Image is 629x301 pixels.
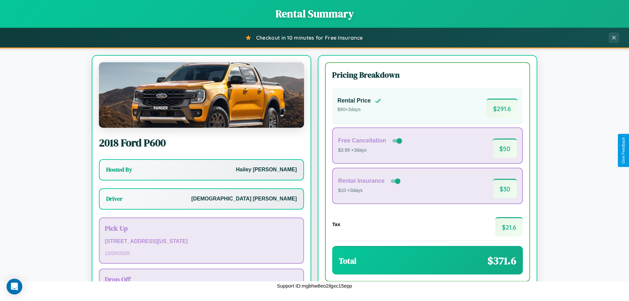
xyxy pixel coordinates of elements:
img: Ford P600 [99,62,304,128]
h4: Free Cancellation [338,137,386,144]
h3: Driver [106,195,123,203]
span: $ 371.6 [487,254,516,268]
h4: Rental Insurance [338,178,385,184]
div: Give Feedback [621,137,626,164]
span: $ 30 [493,179,517,198]
span: $ 50 [493,139,517,158]
h4: Rental Price [337,97,371,104]
p: Support ID: mgbhw8eo2ilgxc15epp [277,281,352,290]
h1: Rental Summary [7,7,622,21]
span: Checkout in 10 minutes for Free Insurance [256,34,363,41]
span: $ 21.6 [495,217,523,236]
p: 12 / 20 / 2025 [105,249,298,257]
span: $ 291.6 [486,99,518,118]
h3: Drop Off [105,274,298,284]
h4: Tax [332,221,340,227]
h3: Hosted By [106,166,132,174]
p: Hailey [PERSON_NAME] [236,165,297,175]
h3: Total [339,255,356,266]
p: [STREET_ADDRESS][US_STATE] [105,237,298,246]
h3: Pick Up [105,223,298,233]
p: $10 × 3 days [338,186,402,195]
h3: Pricing Breakdown [332,69,523,80]
div: Open Intercom Messenger [7,279,22,294]
p: $ 90 × 3 days [337,105,381,114]
p: [DEMOGRAPHIC_DATA] [PERSON_NAME] [191,194,297,204]
h2: 2018 Ford P600 [99,136,304,150]
p: $3.99 × 3 days [338,146,403,155]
